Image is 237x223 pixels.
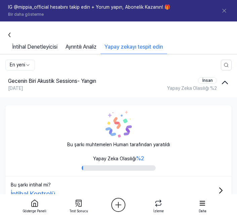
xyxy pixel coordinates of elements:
[8,12,44,17] button: Bir daha gösterme
[202,78,213,83] font: İnsan
[105,111,132,137] img: İnsan
[5,176,232,205] button: Bu şarkı intihal mi?İntihal Kontrolü
[62,43,101,54] a: Ayrıntılı Analiz
[8,4,170,10] font: IG @mippia_official hesabını takip edin + Yorum yapın, Abonelik Kazanın! 🎁
[12,44,57,50] font: İntihal Denetleyicisi
[8,43,62,54] a: İntihal Denetleyicisi
[214,86,217,91] font: 2
[210,86,214,91] font: %
[199,209,206,213] font: Daha
[167,86,209,91] font: Yapay Zeka Olasılığı
[11,182,51,187] font: Bu şarkı intihal mi?
[8,78,96,84] font: Gecenin Biri Akustik Sessions- Yangın
[136,155,141,162] font: %
[23,209,46,213] font: Gösterge Paneli
[190,196,214,216] a: Daha
[23,196,47,216] a: Gösterge Paneli
[66,44,96,50] font: Ayrıntılı Analiz
[93,156,136,161] font: Yapay Zeka Olasılığı
[146,196,170,216] a: İzleme
[221,60,232,70] button: Aramak
[8,86,23,91] font: [DATE]
[141,155,144,162] font: 2
[69,209,88,213] font: Test Sonucu
[153,209,164,213] font: İzleme
[67,196,91,216] a: Test Sonucu
[105,44,163,50] font: Yapay zekayı tespit edin
[11,190,55,198] font: İntihal Kontrolü
[67,142,170,147] font: Bu şarkı muhtemelen Human tarafından yaratıldı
